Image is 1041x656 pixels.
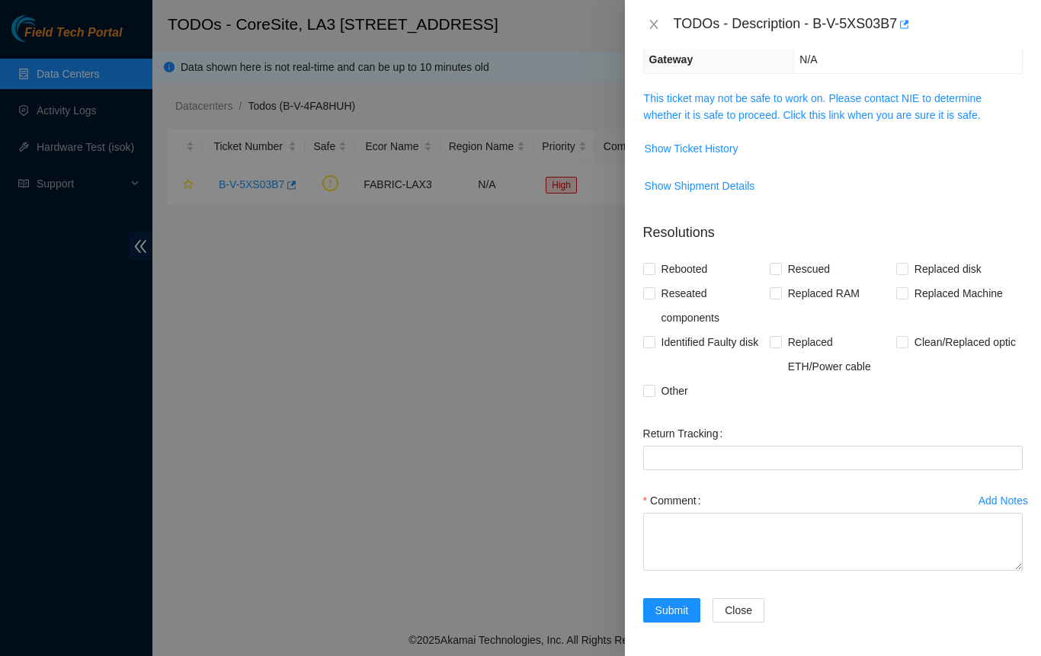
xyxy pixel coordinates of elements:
[643,598,701,622] button: Submit
[643,513,1023,571] textarea: Comment
[908,330,1022,354] span: Clean/Replaced optic
[655,257,714,281] span: Rebooted
[643,488,707,513] label: Comment
[713,598,764,622] button: Close
[674,12,1023,37] div: TODOs - Description - B-V-5XS03B7
[649,53,693,66] span: Gateway
[644,174,756,198] button: Show Shipment Details
[645,140,738,157] span: Show Ticket History
[655,379,694,403] span: Other
[908,257,988,281] span: Replaced disk
[643,421,729,446] label: Return Tracking
[644,136,739,161] button: Show Ticket History
[645,178,755,194] span: Show Shipment Details
[782,257,836,281] span: Rescued
[725,602,752,619] span: Close
[643,210,1023,243] p: Resolutions
[655,281,770,330] span: Reseated components
[648,18,660,30] span: close
[978,488,1029,513] button: Add Notes
[644,92,982,121] a: This ticket may not be safe to work on. Please contact NIE to determine whether it is safe to pro...
[643,446,1023,470] input: Return Tracking
[799,53,817,66] span: N/A
[908,281,1009,306] span: Replaced Machine
[782,281,866,306] span: Replaced RAM
[655,330,765,354] span: Identified Faulty disk
[782,330,896,379] span: Replaced ETH/Power cable
[979,495,1028,506] div: Add Notes
[655,602,689,619] span: Submit
[643,18,665,32] button: Close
